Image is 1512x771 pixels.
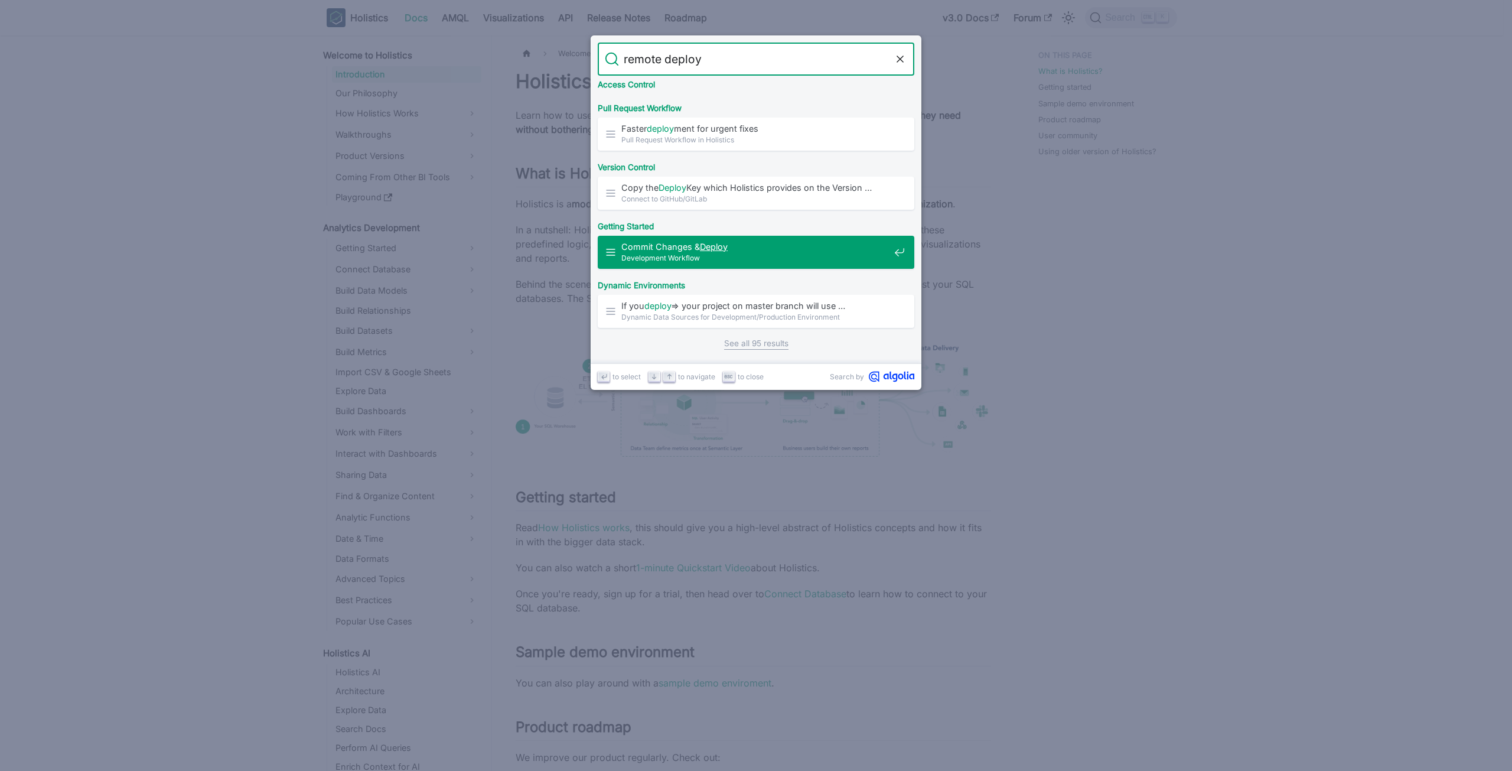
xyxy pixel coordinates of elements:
div: Version Control [595,153,917,177]
a: Copy theDeployKey which Holistics provides on the Version …Connect to GitHub/GitLab [598,177,914,210]
svg: Escape key [724,372,733,381]
button: Clear the query [893,52,907,66]
span: Dynamic Data Sources for Development/Production Environment [621,311,889,323]
span: If you => your project on master branch will use … [621,300,889,311]
svg: Arrow up [665,372,674,381]
span: to select [612,371,641,382]
span: Development Workflow [621,252,889,263]
a: Search byAlgolia [830,371,914,382]
input: Search docs [619,43,893,76]
div: Dynamic Environments [595,271,917,295]
span: Faster ment for urgent fixes [621,123,889,134]
svg: Enter key [599,372,608,381]
a: Commit Changes &DeployDevelopment Workflow [598,236,914,269]
span: Pull Request Workflow in Holistics [621,134,889,145]
span: Connect to GitHub/GitLab [621,193,889,204]
span: Copy the Key which Holistics provides on the Version … [621,182,889,193]
span: Commit Changes & [621,241,889,252]
div: Getting Started [595,212,917,236]
mark: Deploy [659,183,686,193]
mark: deploy [647,123,674,134]
div: Pull Request Workflow [595,94,917,118]
div: Access Control [595,70,917,94]
svg: Arrow down [650,372,659,381]
a: See all 95 results [724,337,788,350]
svg: Algolia [869,371,914,382]
span: to navigate [678,371,715,382]
mark: Deploy [700,242,728,252]
a: Fasterdeployment for urgent fixesPull Request Workflow in Holistics [598,118,914,151]
span: Search by [830,371,864,382]
span: to close [738,371,764,382]
mark: deploy [644,301,671,311]
a: If youdeploy=> your project on master branch will use …Dynamic Data Sources for Development/Produ... [598,295,914,328]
